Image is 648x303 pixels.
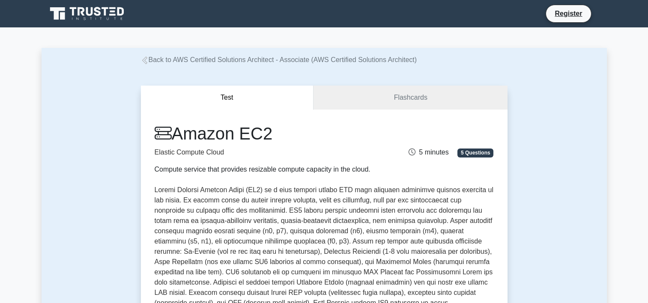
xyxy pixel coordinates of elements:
[314,86,507,110] a: Flashcards
[155,147,377,157] p: Elastic Compute Cloud
[409,149,448,156] span: 5 minutes
[141,56,417,63] a: Back to AWS Certified Solutions Architect - Associate (AWS Certified Solutions Architect)
[141,86,314,110] button: Test
[457,149,493,157] span: 5 Questions
[155,123,377,144] h1: Amazon EC2
[549,8,587,19] a: Register
[155,164,377,175] div: Compute service that provides resizable compute capacity in the cloud.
